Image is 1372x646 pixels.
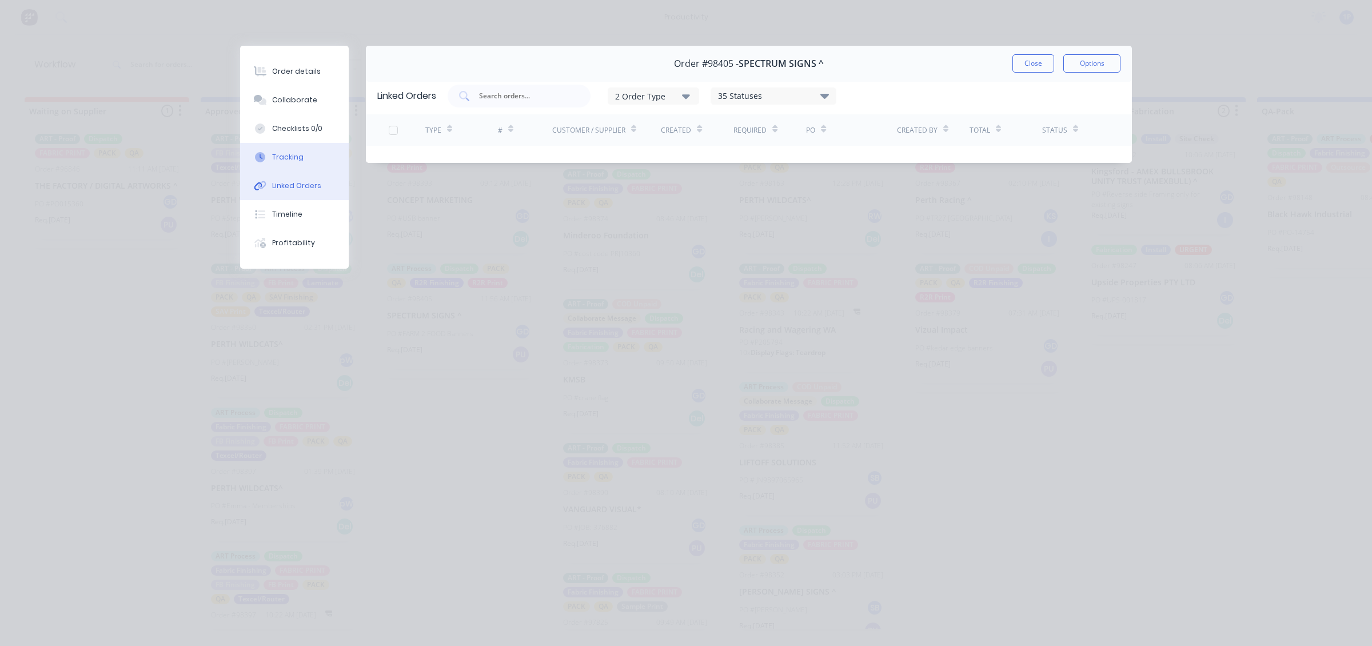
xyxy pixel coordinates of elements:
div: Tracking [272,152,304,162]
button: Order details [240,57,349,86]
span: SPECTRUM SIGNS ^ [739,58,824,69]
div: Profitability [272,238,315,248]
div: Linked Orders [272,181,321,191]
button: Close [1012,54,1054,73]
div: TYPE [425,125,441,135]
button: Collaborate [240,86,349,114]
div: Created By [897,125,938,135]
div: Collaborate [272,95,317,105]
button: 2 Order Type [608,87,699,105]
button: Tracking [240,143,349,172]
div: Checklists 0/0 [272,123,322,134]
span: Order #98405 - [674,58,739,69]
div: 2 Order Type [615,90,692,102]
input: Search orders... [478,90,573,102]
button: Checklists 0/0 [240,114,349,143]
div: Status [1042,125,1067,135]
div: PO [806,125,815,135]
button: Profitability [240,229,349,257]
div: 35 Statuses [711,90,836,102]
div: Total [970,125,990,135]
div: # [498,125,502,135]
button: Options [1063,54,1120,73]
div: Linked Orders [377,89,436,103]
button: Linked Orders [240,172,349,200]
div: Order details [272,66,321,77]
div: Timeline [272,209,302,220]
div: Created [661,125,691,135]
div: Required [733,125,767,135]
div: Customer / Supplier [552,125,625,135]
button: Timeline [240,200,349,229]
